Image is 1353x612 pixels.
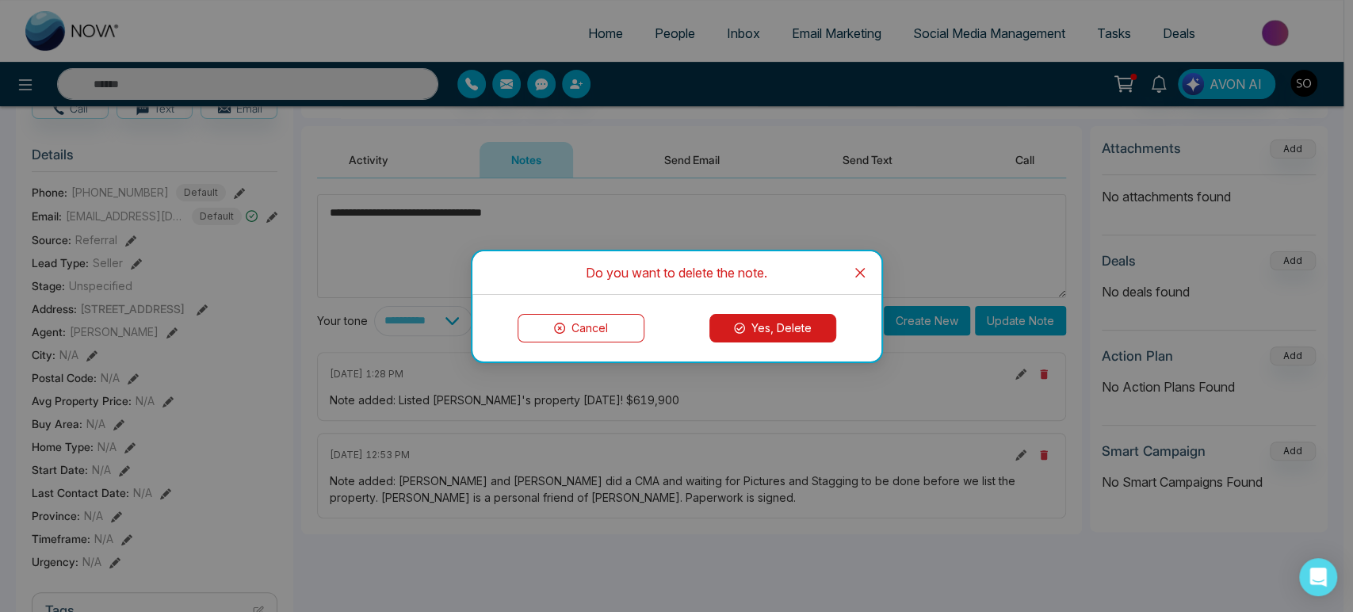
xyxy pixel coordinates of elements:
[709,314,836,342] button: Yes, Delete
[1299,558,1337,596] div: Open Intercom Messenger
[839,251,881,294] button: Close
[518,314,644,342] button: Cancel
[491,264,862,281] div: Do you want to delete the note.
[854,266,866,279] span: close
